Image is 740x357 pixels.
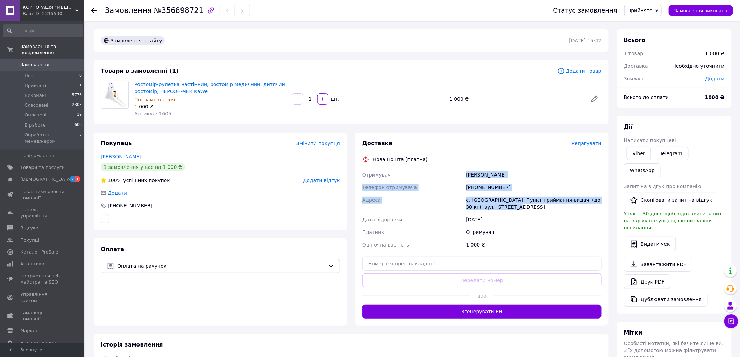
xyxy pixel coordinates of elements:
span: Інструменти веб-майстра та SEO [20,273,65,285]
time: [DATE] 15:42 [569,38,602,43]
span: Товари та послуги [20,164,65,171]
div: Замовлення з сайту [101,36,165,45]
span: Відгуки [20,225,38,231]
a: Редагувати [588,92,602,106]
span: Оплачені [24,112,47,118]
img: Ростомір-рулетка настінний, ростомір медичний, дитячий ростомір, ПЕРСОН-ЧЕК KaWe [102,81,127,108]
span: [DEMOGRAPHIC_DATA] [20,176,72,183]
div: Статус замовлення [553,7,618,14]
button: Чат з покупцем [724,314,738,328]
div: успішних покупок [101,177,170,184]
div: Необхідно уточнити [668,58,729,74]
span: Оплата [101,246,124,252]
span: Написати покупцеві [624,137,676,143]
span: 2 [70,176,75,182]
span: 19 [77,112,82,118]
div: Отримувач [465,226,603,238]
span: Телефон отримувача [362,185,417,190]
button: Дублювати замовлення [624,292,708,307]
div: Ваш ID: 2315530 [23,10,84,17]
span: або [470,292,494,299]
span: В работе [24,122,46,128]
span: Доставка [624,63,648,69]
span: 1 товар [624,51,643,56]
div: 1 000 ₴ [447,94,585,104]
span: 0 [79,73,82,79]
span: Нові [24,73,35,79]
div: [DATE] [465,213,603,226]
span: Адреса [362,197,381,203]
span: Мітки [624,329,642,336]
span: 2303 [72,102,82,108]
input: Пошук [3,24,83,37]
span: Всього до сплати [624,94,669,100]
button: Видати чек [624,237,676,251]
span: Платник [362,229,384,235]
span: Додати [108,190,127,196]
span: КОРПОРАЦІЯ "МЕДІСАН" [23,4,75,10]
div: с. [GEOGRAPHIC_DATA], Пункт приймання-видачі (до 30 кг): вул. [STREET_ADDRESS] [465,194,603,213]
span: Редагувати [572,141,602,146]
a: Друк PDF [624,274,670,289]
button: Згенерувати ЕН [362,305,602,319]
span: Додати товар [557,67,602,75]
div: шт. [329,95,340,102]
div: [PHONE_NUMBER] [465,181,603,194]
span: Артикул: 1605 [134,111,171,116]
span: Виконані [24,92,46,99]
span: Маркет [20,328,38,334]
span: Всього [624,37,646,43]
span: Оплата на рахунок [117,262,326,270]
div: Повернутися назад [91,7,97,14]
a: Завантажити PDF [624,257,692,272]
button: Замовлення виконано [669,5,733,16]
span: Обработан менеджером [24,132,79,144]
input: Номер експрес-накладної [362,257,602,271]
span: Оціночна вартість [362,242,409,248]
span: Каталог ProSale [20,249,58,255]
span: Товари в замовленні (1) [101,67,179,74]
span: Додати [705,76,725,81]
span: Панель управління [20,207,65,219]
span: 8 [79,132,82,144]
span: Додати відгук [303,178,340,183]
span: 606 [74,122,82,128]
span: Покупець [101,140,132,147]
div: 1 000 ₴ [465,238,603,251]
div: 1 000 ₴ [134,103,286,110]
a: Viber [627,147,651,160]
a: [PERSON_NAME] [101,154,141,159]
div: Нова Пошта (платна) [371,156,429,163]
div: 1 000 ₴ [705,50,725,57]
span: Замовлення та повідомлення [20,43,84,56]
span: Покупці [20,237,39,243]
button: Скопіювати запит на відгук [624,193,718,207]
span: Замовлення виконано [674,8,727,13]
span: Змінити покупця [296,141,340,146]
span: Налаштування [20,340,56,346]
span: Знижка [624,76,644,81]
span: №356898721 [154,6,204,15]
span: Управління сайтом [20,291,65,304]
span: Замовлення [20,62,49,68]
a: Telegram [654,147,688,160]
span: Гаманець компанії [20,309,65,322]
span: Дата відправки [362,217,403,222]
span: 1 [75,176,80,182]
span: Повідомлення [20,152,54,159]
span: Показники роботи компанії [20,188,65,201]
span: Аналітика [20,261,44,267]
span: Історія замовлення [101,341,163,348]
div: 1 замовлення у вас на 1 000 ₴ [101,163,185,171]
span: Отримувач [362,172,391,178]
span: Прийняті [24,83,46,89]
div: [PERSON_NAME] [465,169,603,181]
span: Замовлення [105,6,152,15]
div: [PHONE_NUMBER] [107,202,153,209]
span: Прийнято [627,8,653,13]
span: 1 [79,83,82,89]
span: Скасовані [24,102,48,108]
span: Доставка [362,140,393,147]
span: У вас є 30 днів, щоб відправити запит на відгук покупцеві, скопіювавши посилання. [624,211,722,230]
a: Ростомір-рулетка настінний, ростомір медичний, дитячий ростомір, ПЕРСОН-ЧЕК KaWe [134,81,285,94]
